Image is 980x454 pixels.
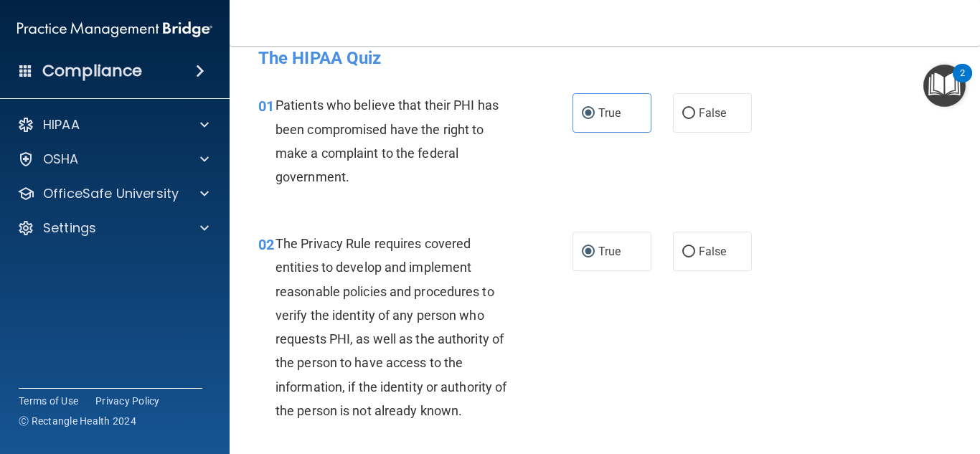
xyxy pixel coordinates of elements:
h4: Compliance [42,61,142,81]
span: Patients who believe that their PHI has been compromised have the right to make a complaint to th... [275,98,499,184]
img: PMB logo [17,15,212,44]
span: False [699,245,727,258]
span: True [598,106,621,120]
a: HIPAA [17,116,209,133]
span: The Privacy Rule requires covered entities to develop and implement reasonable policies and proce... [275,236,507,418]
a: Settings [17,219,209,237]
span: True [598,245,621,258]
p: HIPAA [43,116,80,133]
span: 01 [258,98,274,115]
a: Terms of Use [19,394,78,408]
input: True [582,108,595,119]
p: OfficeSafe University [43,185,179,202]
a: Privacy Policy [95,394,160,408]
h4: The HIPAA Quiz [258,49,951,67]
div: 2 [960,73,965,92]
input: False [682,247,695,257]
input: True [582,247,595,257]
a: OfficeSafe University [17,185,209,202]
button: Open Resource Center, 2 new notifications [923,65,966,107]
a: OSHA [17,151,209,168]
input: False [682,108,695,119]
span: 02 [258,236,274,253]
span: Ⓒ Rectangle Health 2024 [19,414,136,428]
span: False [699,106,727,120]
p: OSHA [43,151,79,168]
p: Settings [43,219,96,237]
